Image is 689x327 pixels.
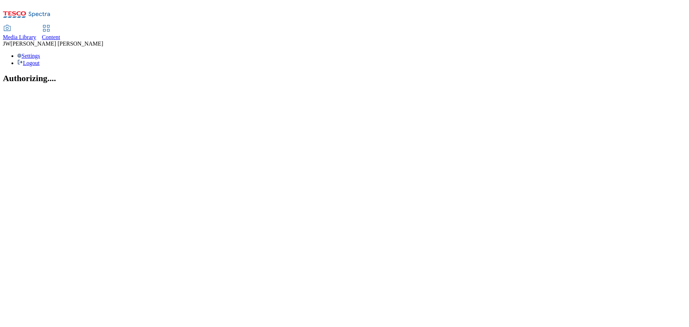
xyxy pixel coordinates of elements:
span: JW [3,41,10,47]
span: Content [42,34,60,40]
span: Media Library [3,34,36,40]
a: Content [42,25,60,41]
a: Media Library [3,25,36,41]
a: Settings [17,53,40,59]
span: [PERSON_NAME] [PERSON_NAME] [10,41,103,47]
h2: Authorizing.... [3,74,686,83]
a: Logout [17,60,39,66]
